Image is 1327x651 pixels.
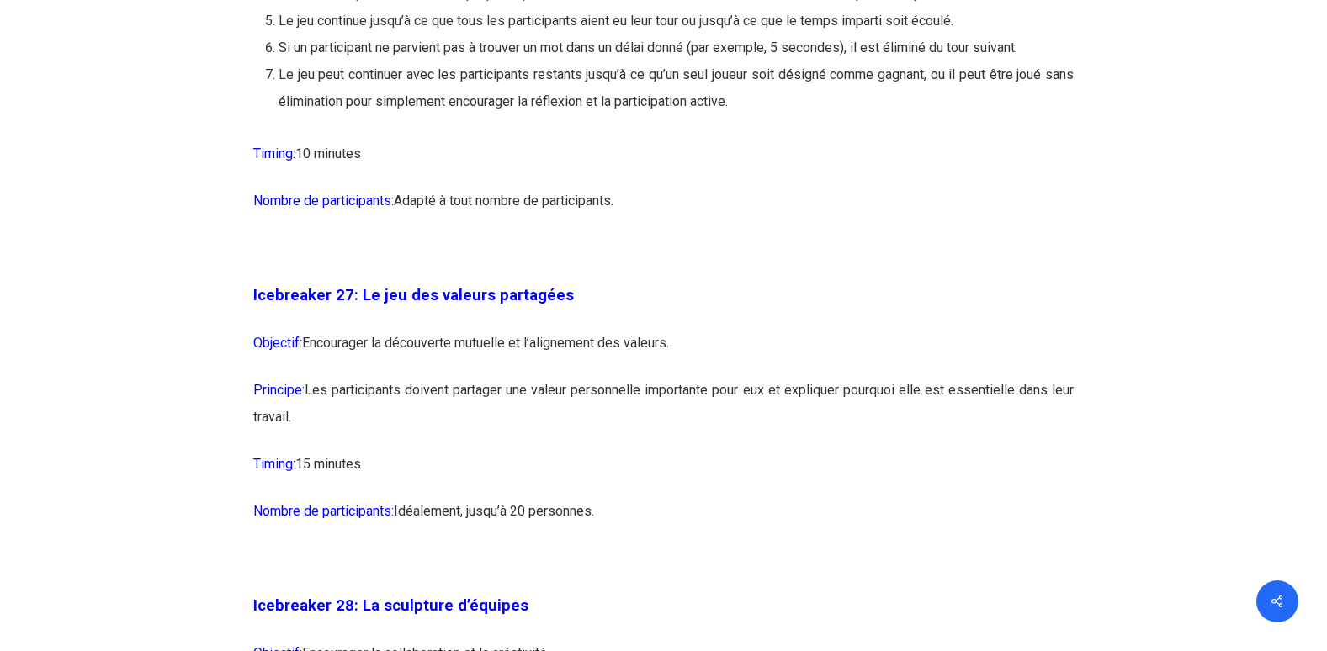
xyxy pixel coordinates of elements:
p: Encourager la découverte mutuelle et l’alignement des valeurs. [253,330,1074,377]
li: Le jeu peut continuer avec les participants restants jusqu’à ce qu’un seul joueur soit désigné co... [279,61,1074,115]
strong: Icebreaker 27: Le jeu des valeurs partagées [253,286,574,304]
strong: Icebreaker 28: La sculpture d’équipes [253,596,528,615]
span: Objectif: [253,335,302,351]
span: Nombre de participants: [253,193,394,209]
span: Timing: [253,146,295,161]
li: Si un participant ne parvient pas à trouver un mot dans un délai donné (par exemple, 5 secondes),... [279,34,1074,61]
span: Timing: [253,456,295,472]
p: Idéalement, jusqu’à 20 personnes. [253,498,1074,545]
p: 10 minutes [253,140,1074,188]
p: Les participants doivent partager une valeur personnelle importante pour eux et expliquer pourquo... [253,377,1074,451]
span: Nombre de participants: [253,503,394,519]
li: Le jeu continue jusqu’à ce que tous les participants aient eu leur tour ou jusqu’à ce que le temp... [279,8,1074,34]
p: 15 minutes [253,451,1074,498]
span: Principe: [253,382,305,398]
p: Adapté à tout nombre de participants. [253,188,1074,235]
